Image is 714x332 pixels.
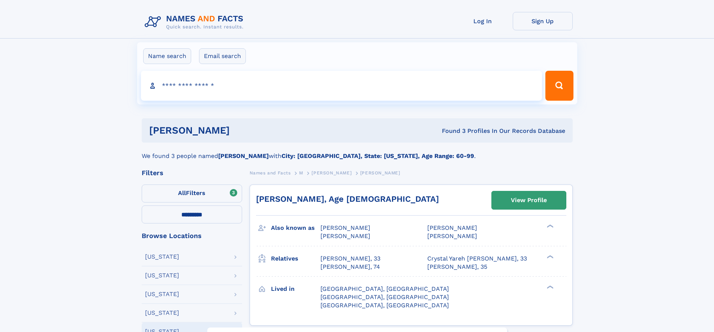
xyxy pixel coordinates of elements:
[142,185,242,202] label: Filters
[320,285,449,292] span: [GEOGRAPHIC_DATA], [GEOGRAPHIC_DATA]
[271,222,320,234] h3: Also known as
[145,310,179,316] div: [US_STATE]
[143,48,191,64] label: Name search
[142,232,242,239] div: Browse Locations
[320,263,380,271] a: [PERSON_NAME], 74
[360,170,400,176] span: [PERSON_NAME]
[320,224,370,231] span: [PERSON_NAME]
[271,283,320,295] h3: Lived in
[311,168,352,177] a: [PERSON_NAME]
[250,168,291,177] a: Names and Facts
[142,12,250,32] img: Logo Names and Facts
[336,127,565,135] div: Found 3 Profiles In Our Records Database
[511,192,547,209] div: View Profile
[145,291,179,297] div: [US_STATE]
[142,143,573,161] div: We found 3 people named with .
[453,12,513,30] a: Log In
[218,152,269,159] b: [PERSON_NAME]
[513,12,573,30] a: Sign Up
[281,152,474,159] b: City: [GEOGRAPHIC_DATA], State: [US_STATE], Age Range: 60-99
[427,232,477,240] span: [PERSON_NAME]
[320,232,370,240] span: [PERSON_NAME]
[299,168,303,177] a: M
[320,302,449,309] span: [GEOGRAPHIC_DATA], [GEOGRAPHIC_DATA]
[149,126,336,135] h1: [PERSON_NAME]
[311,170,352,176] span: [PERSON_NAME]
[256,194,439,204] a: [PERSON_NAME], Age [DEMOGRAPHIC_DATA]
[545,254,554,259] div: ❯
[427,255,527,263] a: Crystal Yareh [PERSON_NAME], 33
[178,189,186,197] span: All
[145,272,179,278] div: [US_STATE]
[427,263,487,271] a: [PERSON_NAME], 35
[320,255,380,263] a: [PERSON_NAME], 33
[271,252,320,265] h3: Relatives
[320,293,449,301] span: [GEOGRAPHIC_DATA], [GEOGRAPHIC_DATA]
[492,191,566,209] a: View Profile
[427,224,477,231] span: [PERSON_NAME]
[141,71,542,101] input: search input
[545,224,554,229] div: ❯
[545,284,554,289] div: ❯
[142,170,242,176] div: Filters
[545,71,573,101] button: Search Button
[145,254,179,260] div: [US_STATE]
[199,48,246,64] label: Email search
[299,170,303,176] span: M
